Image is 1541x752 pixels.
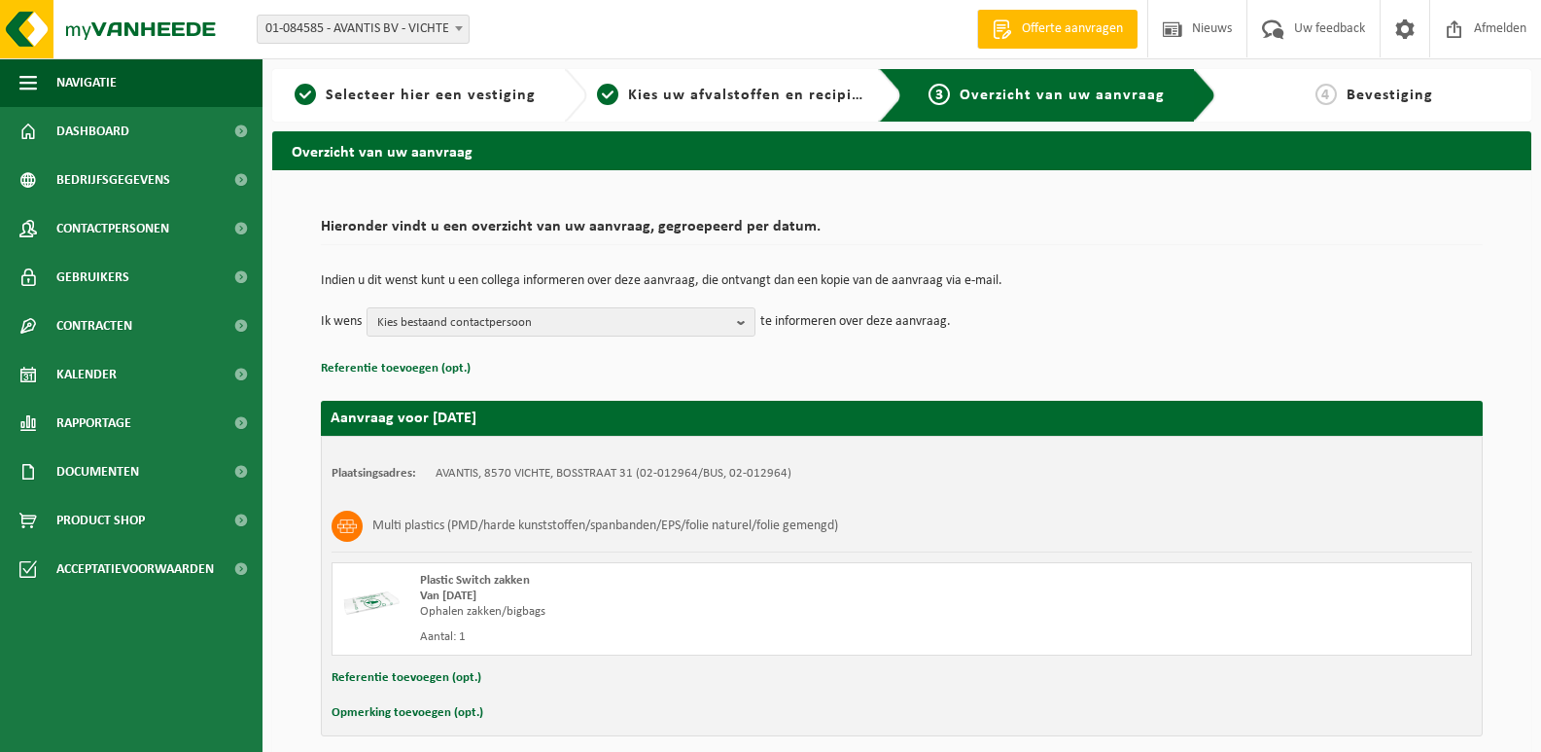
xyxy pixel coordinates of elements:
span: Kalender [56,350,117,399]
span: Bevestiging [1347,88,1433,103]
button: Referentie toevoegen (opt.) [321,356,471,381]
span: Acceptatievoorwaarden [56,545,214,593]
span: 4 [1315,84,1337,105]
strong: Aanvraag voor [DATE] [331,411,476,426]
span: Overzicht van uw aanvraag [960,88,1165,103]
h2: Overzicht van uw aanvraag [272,131,1531,169]
span: 3 [928,84,950,105]
button: Referentie toevoegen (opt.) [332,665,481,691]
p: te informeren over deze aanvraag. [760,307,951,337]
span: 1 [295,84,316,105]
h3: Multi plastics (PMD/harde kunststoffen/spanbanden/EPS/folie naturel/folie gemengd) [372,511,838,542]
a: 1Selecteer hier een vestiging [282,84,548,107]
button: Opmerking toevoegen (opt.) [332,700,483,726]
img: LP-SK-00500-LPE-16.png [342,573,401,631]
a: 2Kies uw afvalstoffen en recipiënten [597,84,863,107]
span: 2 [597,84,618,105]
span: Bedrijfsgegevens [56,156,170,204]
h2: Hieronder vindt u een overzicht van uw aanvraag, gegroepeerd per datum. [321,219,1483,245]
span: Offerte aanvragen [1017,19,1128,39]
a: Offerte aanvragen [977,10,1138,49]
span: Navigatie [56,58,117,107]
button: Kies bestaand contactpersoon [367,307,755,337]
span: Contactpersonen [56,204,169,253]
strong: Van [DATE] [420,590,476,602]
span: Kies bestaand contactpersoon [377,308,729,338]
td: AVANTIS, 8570 VICHTE, BOSSTRAAT 31 (02-012964/BUS, 02-012964) [436,466,791,482]
span: Product Shop [56,496,145,545]
span: 01-084585 - AVANTIS BV - VICHTE [257,15,470,44]
span: Rapportage [56,399,131,448]
strong: Plaatsingsadres: [332,467,416,480]
span: Selecteer hier een vestiging [326,88,536,103]
span: Dashboard [56,107,129,156]
div: Ophalen zakken/bigbags [420,604,980,620]
span: Gebruikers [56,253,129,302]
span: Plastic Switch zakken [420,574,530,587]
div: Aantal: 1 [420,629,980,645]
p: Indien u dit wenst kunt u een collega informeren over deze aanvraag, die ontvangt dan een kopie v... [321,274,1483,288]
span: Kies uw afvalstoffen en recipiënten [628,88,895,103]
span: Contracten [56,302,132,350]
span: Documenten [56,448,139,496]
p: Ik wens [321,307,362,337]
span: 01-084585 - AVANTIS BV - VICHTE [258,16,469,43]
